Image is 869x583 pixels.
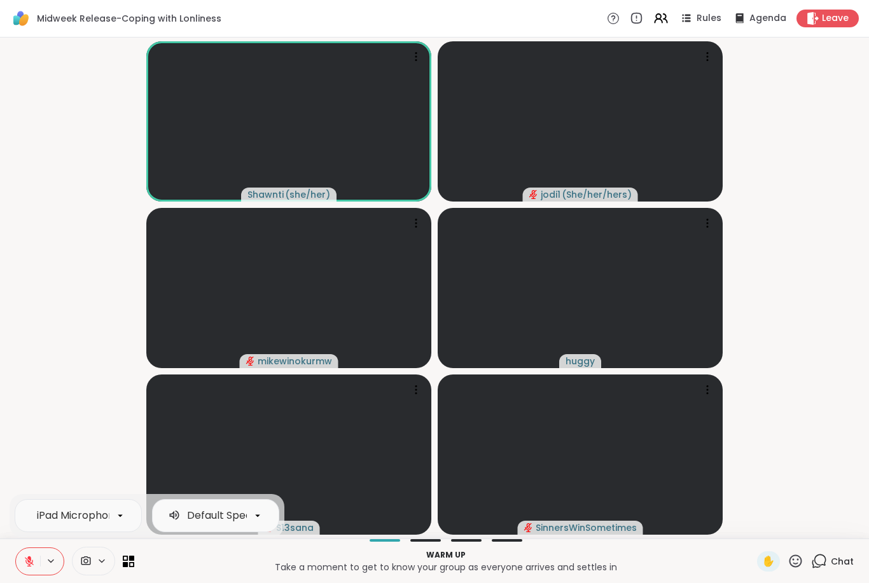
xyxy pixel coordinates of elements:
div: Default Speakers [187,508,274,523]
span: jodi1 [541,188,560,201]
span: Shawnti [247,188,284,201]
span: Rules [697,12,721,25]
span: Agenda [749,12,786,25]
span: audio-muted [529,190,538,199]
span: Leave [822,12,849,25]
p: Warm up [142,549,749,561]
span: huggy [566,355,595,367]
span: S13sana [276,521,314,534]
p: Take a moment to get to know your group as everyone arrives and settles in [142,561,749,573]
span: ✋ [762,554,775,569]
div: iPad Microphone [37,508,121,523]
img: ShareWell Logomark [10,8,32,29]
span: SinnersWinSometimes [536,521,637,534]
span: ( she/her ) [285,188,330,201]
span: mikewinokurmw [258,355,332,367]
span: Chat [831,555,854,568]
span: ( She/her/hers ) [562,188,632,201]
span: audio-muted [524,523,533,532]
span: audio-muted [246,357,255,366]
span: Midweek Release-Coping with Lonliness [37,12,221,25]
